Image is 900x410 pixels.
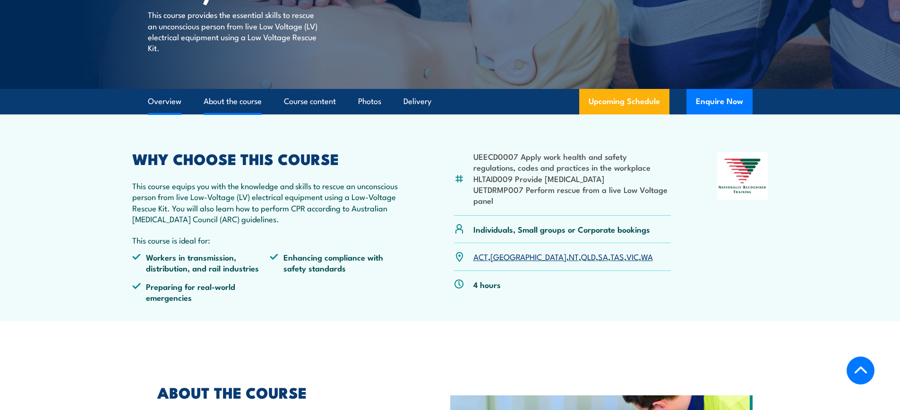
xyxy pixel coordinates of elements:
[473,173,671,184] li: HLTAID009 Provide [MEDICAL_DATA]
[148,89,181,114] a: Overview
[148,9,320,53] p: This course provides the essential skills to rescue an unconscious person from live Low Voltage (...
[473,151,671,173] li: UEECD0007 Apply work health and safety regulations, codes and practices in the workplace
[132,252,270,274] li: Workers in transmission, distribution, and rail industries
[569,251,579,262] a: NT
[473,251,653,262] p: , , , , , , ,
[610,251,624,262] a: TAS
[717,152,768,200] img: Nationally Recognised Training logo.
[473,251,488,262] a: ACT
[473,279,501,290] p: 4 hours
[284,89,336,114] a: Course content
[132,281,270,303] li: Preparing for real-world emergencies
[581,251,596,262] a: QLD
[598,251,608,262] a: SA
[473,184,671,206] li: UETDRMP007 Perform rescue from a live Low Voltage panel
[204,89,262,114] a: About the course
[473,224,650,235] p: Individuals, Small groups or Corporate bookings
[270,252,408,274] li: Enhancing compliance with safety standards
[157,385,407,399] h2: ABOUT THE COURSE
[403,89,431,114] a: Delivery
[490,251,566,262] a: [GEOGRAPHIC_DATA]
[358,89,381,114] a: Photos
[686,89,753,114] button: Enquire Now
[132,235,408,245] p: This course is ideal for:
[132,152,408,165] h2: WHY CHOOSE THIS COURSE
[626,251,639,262] a: VIC
[579,89,669,114] a: Upcoming Schedule
[641,251,653,262] a: WA
[132,180,408,225] p: This course equips you with the knowledge and skills to rescue an unconscious person from live Lo...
